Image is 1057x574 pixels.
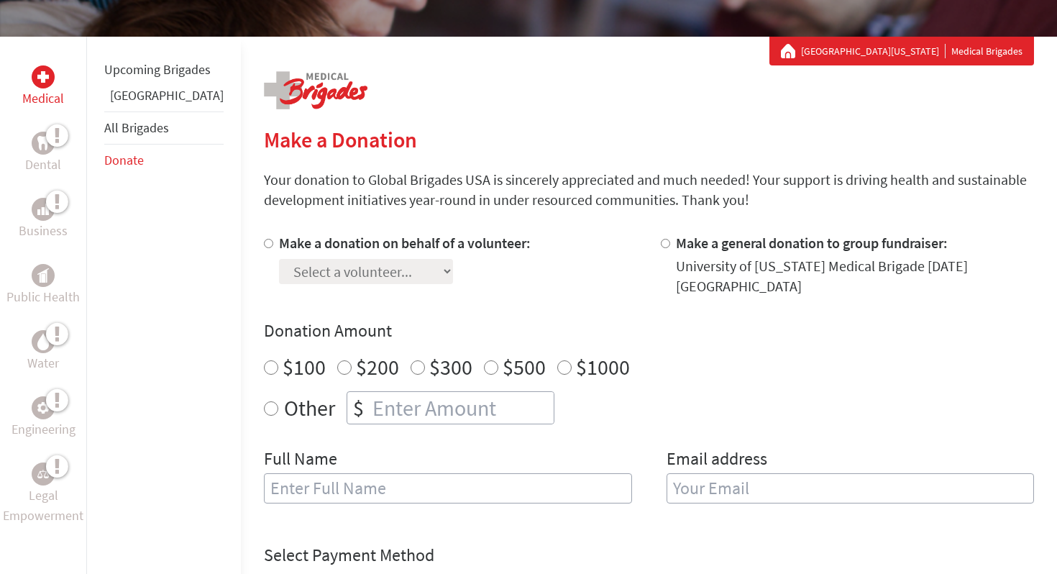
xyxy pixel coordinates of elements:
[32,198,55,221] div: Business
[264,544,1034,567] h4: Select Payment Method
[19,198,68,241] a: BusinessBusiness
[27,330,59,373] a: WaterWater
[104,145,224,176] li: Donate
[32,264,55,287] div: Public Health
[6,287,80,307] p: Public Health
[676,256,1035,296] div: University of [US_STATE] Medical Brigade [DATE] [GEOGRAPHIC_DATA]
[801,44,946,58] a: [GEOGRAPHIC_DATA][US_STATE]
[25,132,61,175] a: DentalDental
[32,132,55,155] div: Dental
[264,71,367,109] img: logo-medical.png
[32,330,55,353] div: Water
[19,221,68,241] p: Business
[37,333,49,350] img: Water
[104,54,224,86] li: Upcoming Brigades
[503,353,546,381] label: $500
[370,392,554,424] input: Enter Amount
[104,111,224,145] li: All Brigades
[264,473,632,504] input: Enter Full Name
[781,44,1022,58] div: Medical Brigades
[110,87,224,104] a: [GEOGRAPHIC_DATA]
[104,86,224,111] li: Guatemala
[264,170,1034,210] p: Your donation to Global Brigades USA is sincerely appreciated and much needed! Your support is dr...
[356,353,399,381] label: $200
[429,353,472,381] label: $300
[32,463,55,486] div: Legal Empowerment
[12,419,75,439] p: Engineering
[32,65,55,88] div: Medical
[37,204,49,215] img: Business
[667,473,1035,504] input: Your Email
[37,402,49,414] img: Engineering
[37,71,49,83] img: Medical
[22,65,64,109] a: MedicalMedical
[37,268,49,283] img: Public Health
[264,447,337,473] label: Full Name
[37,136,49,150] img: Dental
[27,353,59,373] p: Water
[25,155,61,175] p: Dental
[667,447,767,473] label: Email address
[6,264,80,307] a: Public HealthPublic Health
[104,152,144,168] a: Donate
[12,396,75,439] a: EngineeringEngineering
[104,61,211,78] a: Upcoming Brigades
[676,234,948,252] label: Make a general donation to group fundraiser:
[284,391,335,424] label: Other
[22,88,64,109] p: Medical
[264,127,1034,152] h2: Make a Donation
[264,319,1034,342] h4: Donation Amount
[576,353,630,381] label: $1000
[37,470,49,478] img: Legal Empowerment
[279,234,531,252] label: Make a donation on behalf of a volunteer:
[32,396,55,419] div: Engineering
[283,353,326,381] label: $100
[104,119,169,136] a: All Brigades
[3,463,83,526] a: Legal EmpowermentLegal Empowerment
[347,392,370,424] div: $
[3,486,83,526] p: Legal Empowerment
